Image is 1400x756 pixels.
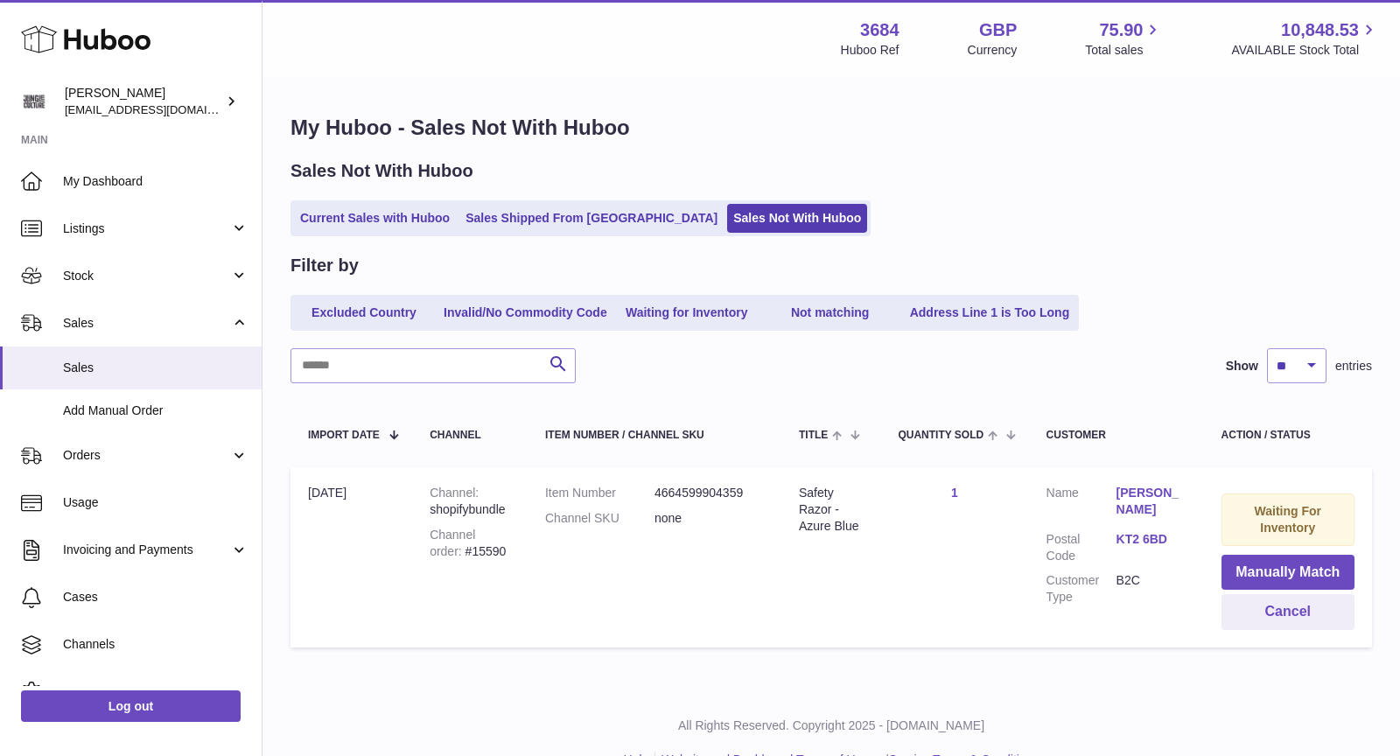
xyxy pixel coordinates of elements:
[290,159,473,183] h2: Sales Not With Huboo
[63,447,230,464] span: Orders
[21,690,241,722] a: Log out
[290,467,412,647] td: [DATE]
[904,298,1076,327] a: Address Line 1 is Too Long
[63,494,248,511] span: Usage
[430,485,510,518] div: shopifybundle
[1099,18,1143,42] span: 75.90
[841,42,899,59] div: Huboo Ref
[1116,485,1186,518] a: [PERSON_NAME]
[617,298,757,327] a: Waiting for Inventory
[21,88,47,115] img: theinternationalventure@gmail.com
[63,173,248,190] span: My Dashboard
[63,589,248,605] span: Cases
[727,204,867,233] a: Sales Not With Huboo
[1255,504,1321,535] strong: Waiting For Inventory
[1221,594,1354,630] button: Cancel
[430,528,475,558] strong: Channel order
[1116,531,1186,548] a: KT2 6BD
[1281,18,1359,42] span: 10,848.53
[1221,430,1354,441] div: Action / Status
[968,42,1018,59] div: Currency
[1231,42,1379,59] span: AVAILABLE Stock Total
[63,683,248,700] span: Settings
[1046,485,1116,522] dt: Name
[1046,430,1186,441] div: Customer
[860,18,899,42] strong: 3684
[760,298,900,327] a: Not matching
[459,204,724,233] a: Sales Shipped From [GEOGRAPHIC_DATA]
[430,486,479,500] strong: Channel
[308,430,380,441] span: Import date
[276,717,1386,734] p: All Rights Reserved. Copyright 2025 - [DOMAIN_NAME]
[799,485,863,535] div: Safety Razor - Azure Blue
[1231,18,1379,59] a: 10,848.53 AVAILABLE Stock Total
[63,402,248,419] span: Add Manual Order
[951,486,958,500] a: 1
[430,527,510,560] div: #15590
[65,102,257,116] span: [EMAIL_ADDRESS][DOMAIN_NAME]
[1226,358,1258,374] label: Show
[545,430,764,441] div: Item Number / Channel SKU
[63,360,248,376] span: Sales
[63,636,248,653] span: Channels
[63,220,230,237] span: Listings
[1116,572,1186,605] dd: B2C
[430,430,510,441] div: Channel
[1085,42,1163,59] span: Total sales
[294,298,434,327] a: Excluded Country
[63,542,230,558] span: Invoicing and Payments
[1046,572,1116,605] dt: Customer Type
[294,204,456,233] a: Current Sales with Huboo
[898,430,983,441] span: Quantity Sold
[290,254,359,277] h2: Filter by
[545,485,654,501] dt: Item Number
[654,510,764,527] dd: none
[437,298,613,327] a: Invalid/No Commodity Code
[65,85,222,118] div: [PERSON_NAME]
[545,510,654,527] dt: Channel SKU
[1085,18,1163,59] a: 75.90 Total sales
[979,18,1017,42] strong: GBP
[654,485,764,501] dd: 4664599904359
[799,430,828,441] span: Title
[1221,555,1354,591] button: Manually Match
[1046,531,1116,564] dt: Postal Code
[290,114,1372,142] h1: My Huboo - Sales Not With Huboo
[63,315,230,332] span: Sales
[1335,358,1372,374] span: entries
[63,268,230,284] span: Stock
